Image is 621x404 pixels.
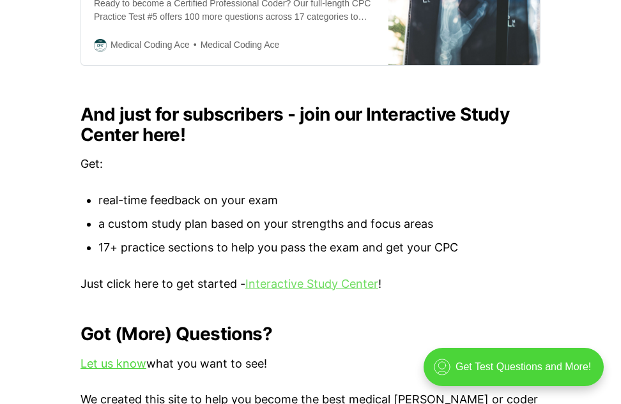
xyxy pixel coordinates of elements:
[413,341,621,404] iframe: portal-trigger
[80,275,540,294] p: Just click here to get started - !
[80,324,540,344] h2: Got (More) Questions?
[80,355,540,373] p: what you want to see!
[98,215,540,234] li: a custom study plan based on your strengths and focus areas
[80,357,146,370] a: Let us know
[98,191,540,210] li: real-time feedback on your exam
[111,38,190,52] span: Medical Coding Ace
[80,155,540,174] p: Get:
[245,277,378,290] a: Interactive Study Center
[190,38,280,52] span: Medical Coding Ace
[80,104,540,145] h2: And just for subscribers - join our Interactive Study Center here!
[98,239,540,257] li: 17+ practice sections to help you pass the exam and get your CPC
